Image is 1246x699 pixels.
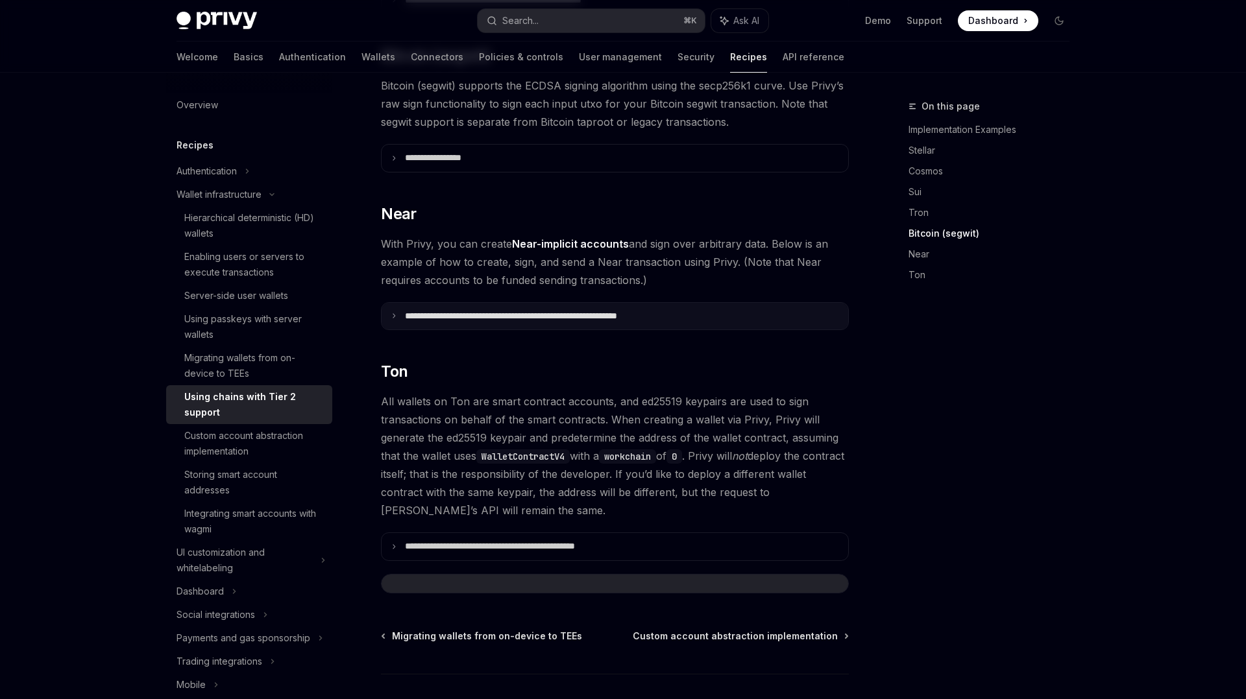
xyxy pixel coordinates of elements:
a: Wallets [361,41,395,73]
span: Ton [381,361,408,382]
code: WalletContractV4 [476,449,570,464]
a: Custom account abstraction implementation [633,630,848,643]
div: Overview [177,97,218,113]
a: Using passkeys with server wallets [166,307,332,346]
a: Recipes [730,41,767,73]
a: Tron [909,202,1080,223]
div: Server-side user wallets [184,288,288,303]
a: Near-implicit accounts [512,237,629,251]
a: Migrating wallets from on-device to TEEs [166,346,332,385]
button: Ask AI [711,9,768,32]
a: Security [678,41,715,73]
span: ⌘ K [683,16,697,26]
button: Toggle dark mode [1049,10,1069,31]
a: Connectors [411,41,463,73]
span: All wallets on Ton are smart contract accounts, and ed25519 keypairs are used to sign transaction... [381,392,849,519]
span: Migrating wallets from on-device to TEEs [392,630,582,643]
div: Storing smart account addresses [184,467,324,498]
div: Hierarchical deterministic (HD) wallets [184,210,324,241]
a: Support [907,14,942,27]
div: Dashboard [177,584,224,599]
span: With Privy, you can create and sign over arbitrary data. Below is an example of how to create, si... [381,235,849,289]
span: Near [381,204,417,224]
a: Sui [909,182,1080,202]
a: Using chains with Tier 2 support [166,385,332,424]
div: Trading integrations [177,654,262,669]
span: Bitcoin (segwit) supports the ECDSA signing algorithm using the secp256k1 curve. Use Privy’s raw ... [381,77,849,131]
em: not [732,449,748,462]
div: Integrating smart accounts with wagmi [184,506,324,537]
div: Using chains with Tier 2 support [184,389,324,420]
div: Enabling users or servers to execute transactions [184,249,324,280]
span: Custom account abstraction implementation [633,630,838,643]
div: Mobile [177,677,206,693]
a: User management [579,41,662,73]
span: Ask AI [733,14,759,27]
span: On this page [922,99,980,114]
div: Using passkeys with server wallets [184,311,324,342]
a: Migrating wallets from on-device to TEEs [382,630,582,643]
a: Ton [909,265,1080,285]
div: Authentication [177,163,237,179]
h5: Recipes [177,137,214,153]
div: Social integrations [177,607,255,622]
div: Custom account abstraction implementation [184,428,324,459]
a: Dashboard [958,10,1038,31]
a: Server-side user wallets [166,284,332,307]
a: Hierarchical deterministic (HD) wallets [166,206,332,245]
a: Near [909,244,1080,265]
a: Custom account abstraction implementation [166,424,332,463]
a: Stellar [909,140,1080,161]
div: Search... [502,13,539,29]
a: Cosmos [909,161,1080,182]
img: dark logo [177,12,257,30]
span: Dashboard [968,14,1018,27]
a: Authentication [279,41,346,73]
a: API reference [783,41,844,73]
div: Migrating wallets from on-device to TEEs [184,350,324,381]
div: UI customization and whitelabeling [177,545,313,576]
a: Bitcoin (segwit) [909,223,1080,244]
a: Overview [166,93,332,117]
button: Search...⌘K [478,9,705,32]
a: Integrating smart accounts with wagmi [166,502,332,541]
a: Basics [234,41,263,73]
a: Implementation Examples [909,119,1080,140]
a: Storing smart account addresses [166,463,332,502]
code: 0 [666,449,682,464]
div: Payments and gas sponsorship [177,630,310,646]
a: Policies & controls [479,41,563,73]
code: workchain [599,449,656,464]
div: Wallet infrastructure [177,187,262,202]
a: Demo [865,14,891,27]
a: Enabling users or servers to execute transactions [166,245,332,284]
a: Welcome [177,41,218,73]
